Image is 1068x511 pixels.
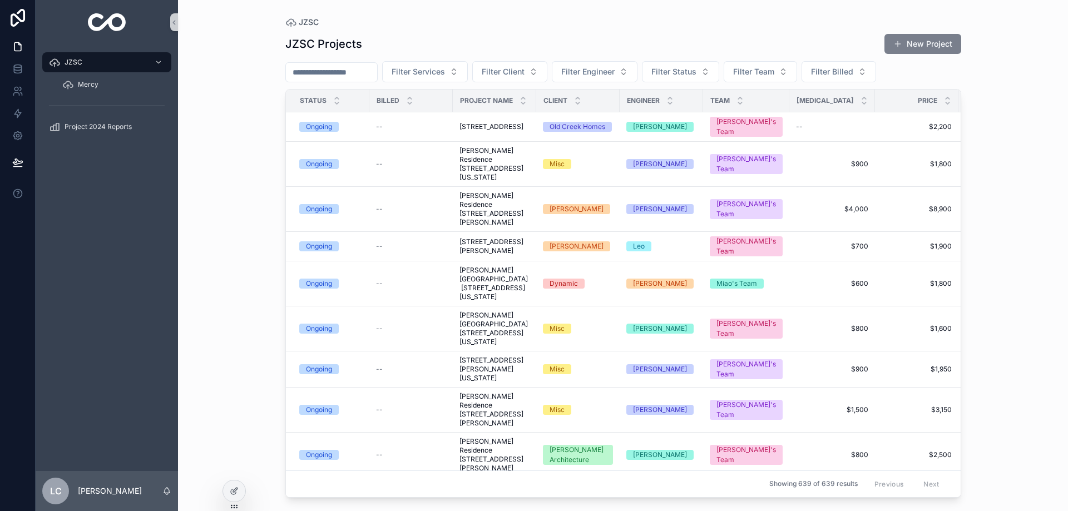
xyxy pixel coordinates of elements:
[626,241,696,251] a: Leo
[633,450,687,460] div: [PERSON_NAME]
[550,159,565,169] div: Misc
[36,44,178,151] div: scrollable content
[306,159,332,169] div: Ongoing
[796,405,868,414] a: $1,500
[306,122,332,132] div: Ongoing
[796,450,868,459] a: $800
[626,159,696,169] a: [PERSON_NAME]
[299,324,363,334] a: Ongoing
[376,160,383,168] span: --
[797,96,854,105] span: [MEDICAL_DATA]
[299,204,363,214] a: Ongoing
[633,324,687,334] div: [PERSON_NAME]
[550,405,565,415] div: Misc
[710,359,783,379] a: [PERSON_NAME]'s Team
[882,450,952,459] a: $2,500
[716,279,757,289] div: Miao's Team
[561,66,615,77] span: Filter Engineer
[882,160,952,168] a: $1,800
[552,61,637,82] button: Select Button
[796,160,868,168] span: $900
[376,242,446,251] a: --
[716,117,776,137] div: [PERSON_NAME]'s Team
[633,405,687,415] div: [PERSON_NAME]
[796,205,868,214] span: $4,000
[716,319,776,339] div: [PERSON_NAME]'s Team
[459,356,530,383] a: [STREET_ADDRESS][PERSON_NAME][US_STATE]
[716,154,776,174] div: [PERSON_NAME]'s Team
[376,242,383,251] span: --
[796,365,868,374] a: $900
[376,365,446,374] a: --
[550,324,565,334] div: Misc
[882,122,952,131] a: $2,200
[543,279,613,289] a: Dynamic
[65,122,132,131] span: Project 2024 Reports
[299,159,363,169] a: Ongoing
[710,279,783,289] a: Miao's Team
[543,241,613,251] a: [PERSON_NAME]
[65,58,82,67] span: JZSC
[459,266,530,301] a: [PERSON_NAME] [GEOGRAPHIC_DATA] [STREET_ADDRESS][US_STATE]
[633,204,687,214] div: [PERSON_NAME]
[306,364,332,374] div: Ongoing
[376,450,383,459] span: --
[716,236,776,256] div: [PERSON_NAME]'s Team
[550,241,604,251] div: [PERSON_NAME]
[299,450,363,460] a: Ongoing
[459,311,530,346] a: [PERSON_NAME][GEOGRAPHIC_DATA] [STREET_ADDRESS][US_STATE]
[376,205,446,214] a: --
[882,324,952,333] span: $1,600
[884,34,961,54] a: New Project
[299,241,363,251] a: Ongoing
[882,365,952,374] span: $1,950
[710,319,783,339] a: [PERSON_NAME]'s Team
[382,61,468,82] button: Select Button
[459,146,530,182] a: [PERSON_NAME] Residence [STREET_ADDRESS][US_STATE]
[626,324,696,334] a: [PERSON_NAME]
[306,204,332,214] div: Ongoing
[306,450,332,460] div: Ongoing
[306,241,332,251] div: Ongoing
[626,450,696,460] a: [PERSON_NAME]
[300,96,327,105] span: Status
[642,61,719,82] button: Select Button
[306,324,332,334] div: Ongoing
[882,205,952,214] span: $8,900
[796,324,868,333] a: $800
[882,405,952,414] a: $3,150
[376,122,446,131] a: --
[459,437,530,473] a: [PERSON_NAME] Residence [STREET_ADDRESS][PERSON_NAME]
[710,96,730,105] span: Team
[459,237,530,255] a: [STREET_ADDRESS][PERSON_NAME]
[376,205,383,214] span: --
[633,279,687,289] div: [PERSON_NAME]
[633,241,645,251] div: Leo
[42,52,171,72] a: JZSC
[550,279,578,289] div: Dynamic
[42,117,171,137] a: Project 2024 Reports
[376,324,446,333] a: --
[376,324,383,333] span: --
[918,96,937,105] span: Price
[459,392,530,428] a: [PERSON_NAME] Residence [STREET_ADDRESS][PERSON_NAME]
[550,204,604,214] div: [PERSON_NAME]
[633,122,687,132] div: [PERSON_NAME]
[376,122,383,131] span: --
[306,405,332,415] div: Ongoing
[299,17,319,28] span: JZSC
[626,405,696,415] a: [PERSON_NAME]
[724,61,797,82] button: Select Button
[550,122,605,132] div: Old Creek Homes
[376,279,446,288] a: --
